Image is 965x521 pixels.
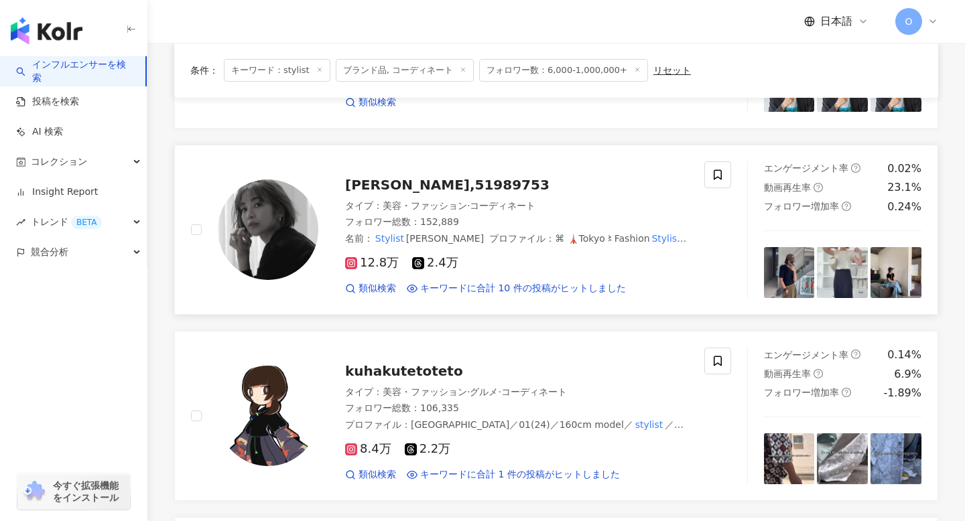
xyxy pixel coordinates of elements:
span: · [467,200,470,211]
span: 8.4万 [345,442,391,456]
span: rise [16,218,25,227]
a: AI 検索 [16,125,63,139]
span: 類似検索 [359,282,396,295]
span: コーディネート [501,386,567,397]
img: post-image [817,433,868,484]
span: キーワードに合計 1 件の投稿がヒットしました [420,468,620,481]
img: post-image [764,433,815,484]
span: エンゲージメント率 [764,350,848,360]
div: タイプ ： [345,200,688,213]
span: 動画再生率 [764,368,811,379]
a: キーワードに合計 10 件の投稿がヒットしました [407,282,626,295]
div: 23.1% [887,180,921,195]
img: post-image [817,247,868,298]
img: KOL Avatar [218,366,318,466]
span: 類似検索 [359,96,396,109]
span: エンゲージメント率 [764,163,848,173]
a: 投稿を検索 [16,95,79,108]
img: post-image [764,247,815,298]
img: post-image [871,247,921,298]
mark: Stylist [650,231,683,246]
div: フォロワー総数 ： 152,889 [345,216,688,229]
span: question-circle [851,163,860,173]
span: 競合分析 [31,237,68,267]
span: 日本語 [820,14,852,29]
a: KOL Avatar[PERSON_NAME],51989753タイプ：美容・ファッション·コーディネートフォロワー総数：152,889名前：Stylist[PERSON_NAME]プロファイル... [174,145,938,315]
span: フォロワー増加率 [764,387,839,398]
div: 0.02% [887,161,921,176]
span: · [498,386,501,397]
a: 類似検索 [345,96,396,109]
div: BETA [71,216,102,229]
span: コーディネート [470,200,535,211]
span: 名前 ： [345,233,484,244]
span: 2.2万 [405,442,451,456]
span: question-circle [814,183,823,192]
a: KOL Avatarkuhakutetotetoタイプ：美容・ファッション·グルメ·コーディネートフォロワー総数：106,335プロファイル：[GEOGRAPHIC_DATA]／01(24)／1... [174,331,938,501]
span: question-circle [814,369,823,378]
div: リセット [653,65,691,76]
span: [GEOGRAPHIC_DATA]／01(24)／160cm model／ [411,419,633,430]
span: グルメ [470,386,498,397]
span: O [905,14,912,29]
span: 美容・ファッション [383,200,467,211]
mark: Stylist [373,231,406,246]
span: question-circle [842,202,851,211]
span: 類似検索 [359,468,396,481]
a: chrome extension今すぐ拡張機能をインストール [17,473,130,510]
img: KOL Avatar [218,179,318,280]
a: キーワードに合計 1 件の投稿がヒットしました [407,468,620,481]
div: 6.9% [894,367,921,382]
span: · [467,386,470,397]
div: 0.14% [887,348,921,362]
div: タイプ ： [345,386,688,399]
img: chrome extension [21,481,47,502]
span: 今すぐ拡張機能をインストール [53,479,126,504]
span: キーワードに合計 10 件の投稿がヒットしました [420,282,626,295]
img: logo [11,17,82,44]
span: kuhakutetoteto [345,363,463,379]
span: キーワード：stylist [224,59,330,82]
span: トレンド [31,207,102,237]
div: 0.24% [887,200,921,214]
span: 2.4万 [412,256,458,270]
span: [PERSON_NAME] [406,233,484,244]
img: post-image [871,433,921,484]
span: フォロワー数：6,000-1,000,000+ [479,59,648,82]
div: -1.89% [883,386,921,400]
span: 美容・ファッション [383,386,467,397]
span: ブランド品, コーディネート [336,59,474,82]
span: 条件 ： [190,65,218,76]
a: searchインフルエンサーを検索 [16,58,135,84]
span: コレクション [31,147,87,177]
span: 12.8万 [345,256,399,270]
mark: stylist [633,417,665,432]
span: 動画再生率 [764,182,811,193]
a: 類似検索 [345,468,396,481]
span: ⌘ 🗼Tokyo〻Fashion [555,233,650,244]
span: フォロワー増加率 [764,201,839,212]
span: [PERSON_NAME],51989753 [345,177,550,193]
a: 類似検索 [345,282,396,295]
a: Insight Report [16,185,98,199]
span: question-circle [851,350,860,359]
span: question-circle [842,388,851,397]
div: フォロワー総数 ： 106,335 [345,402,688,415]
